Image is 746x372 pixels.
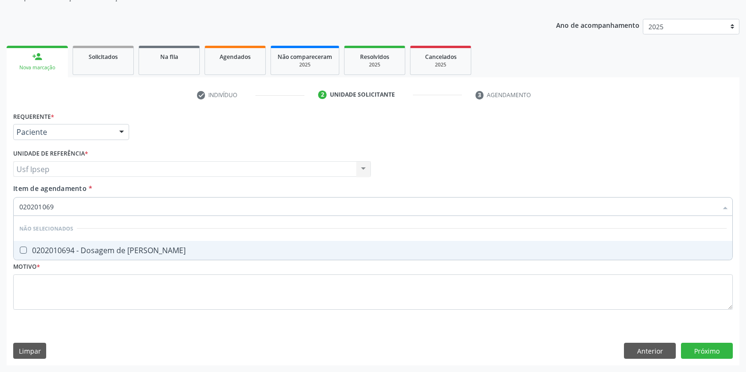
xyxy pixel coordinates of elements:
label: Requerente [13,109,54,124]
label: Unidade de referência [13,147,88,161]
div: person_add [32,51,42,62]
button: Anterior [624,343,676,359]
div: 2025 [417,61,464,68]
span: Resolvidos [360,53,389,61]
span: Agendados [220,53,251,61]
button: Limpar [13,343,46,359]
span: Item de agendamento [13,184,87,193]
button: Próximo [681,343,733,359]
span: Cancelados [425,53,457,61]
div: Unidade solicitante [330,91,395,99]
label: Motivo [13,260,40,274]
div: 2025 [278,61,332,68]
span: Na fila [160,53,178,61]
div: 2 [318,91,327,99]
span: Solicitados [89,53,118,61]
p: Ano de acompanhamento [556,19,639,31]
span: Não compareceram [278,53,332,61]
span: Paciente [16,127,110,137]
input: Buscar por procedimentos [19,197,717,216]
div: 0202010694 - Dosagem de [PERSON_NAME] [19,247,727,254]
div: 2025 [351,61,398,68]
div: Nova marcação [13,64,61,71]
